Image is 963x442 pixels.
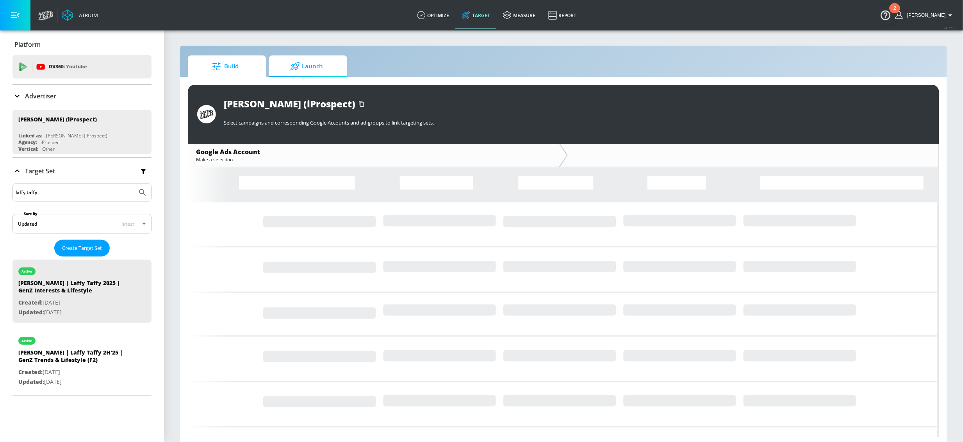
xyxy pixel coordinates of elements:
div: Target Set [12,184,152,396]
p: Youtube [66,62,87,71]
span: Updated: [18,378,44,385]
div: Google Ads AccountMake a selection [188,144,559,167]
span: Launch [277,57,336,76]
a: Target [456,1,497,29]
div: [PERSON_NAME] (iProspect)Linked as:[PERSON_NAME] (iProspect)Agency:iProspectVertical:Other [12,110,152,154]
div: [PERSON_NAME] (iProspect) [18,116,97,123]
div: active [22,269,32,273]
div: [PERSON_NAME] | Laffy Taffy 2H'25 | GenZ Trends & Lifestyle (F2) [18,349,128,367]
div: active [22,339,32,343]
span: Build [196,57,255,76]
div: Linked as: [18,132,42,139]
div: active[PERSON_NAME] | Laffy Taffy 2H'25 | GenZ Trends & Lifestyle (F2)Created:[DATE]Updated:[DATE] [12,329,152,392]
p: DV360: [49,62,87,71]
span: Created: [18,368,43,376]
div: 2 [893,8,896,18]
button: Create Target Set [54,240,110,257]
div: Platform [12,34,152,55]
p: Target Set [25,167,55,175]
a: optimize [411,1,456,29]
a: measure [497,1,542,29]
span: Created: [18,299,43,306]
button: Submit Search [134,184,151,201]
button: Open Resource Center, 2 new notifications [875,4,897,26]
p: Platform [14,40,41,49]
span: Updated: [18,308,44,316]
p: [DATE] [18,308,128,317]
div: [PERSON_NAME] (iProspect) [46,132,107,139]
button: [PERSON_NAME] [895,11,955,20]
span: latest [121,221,134,227]
p: Select campaigns and corresponding Google Accounts and ad-groups to link targeting sets. [224,119,930,126]
a: Atrium [62,9,98,21]
div: iProspect [41,139,61,146]
div: Other [42,146,55,152]
div: [PERSON_NAME] | Laffy Taffy 2025 | GenZ Interests & Lifestyle [18,279,128,298]
div: Make a selection [196,156,551,163]
span: login as: lindsay.benharris@zefr.com [904,12,946,18]
div: active[PERSON_NAME] | Laffy Taffy 2025 | GenZ Interests & LifestyleCreated:[DATE]Updated:[DATE] [12,260,152,323]
input: Search by name or Id [16,187,134,198]
div: Agency: [18,139,37,146]
p: [DATE] [18,367,128,377]
div: DV360: Youtube [12,55,152,78]
div: Target Set [12,158,152,184]
div: Atrium [76,12,98,19]
p: [DATE] [18,377,128,387]
div: Updated [18,221,37,227]
span: v 4.22.2 [944,26,955,30]
a: Report [542,1,583,29]
div: Advertiser [12,85,152,107]
div: [PERSON_NAME] (iProspect) [224,97,355,110]
p: [DATE] [18,298,128,308]
nav: list of Target Set [12,257,152,396]
p: Advertiser [25,92,56,100]
div: Vertical: [18,146,38,152]
div: Google Ads Account [196,148,551,156]
label: Sort By [22,211,39,216]
span: Create Target Set [62,244,102,253]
